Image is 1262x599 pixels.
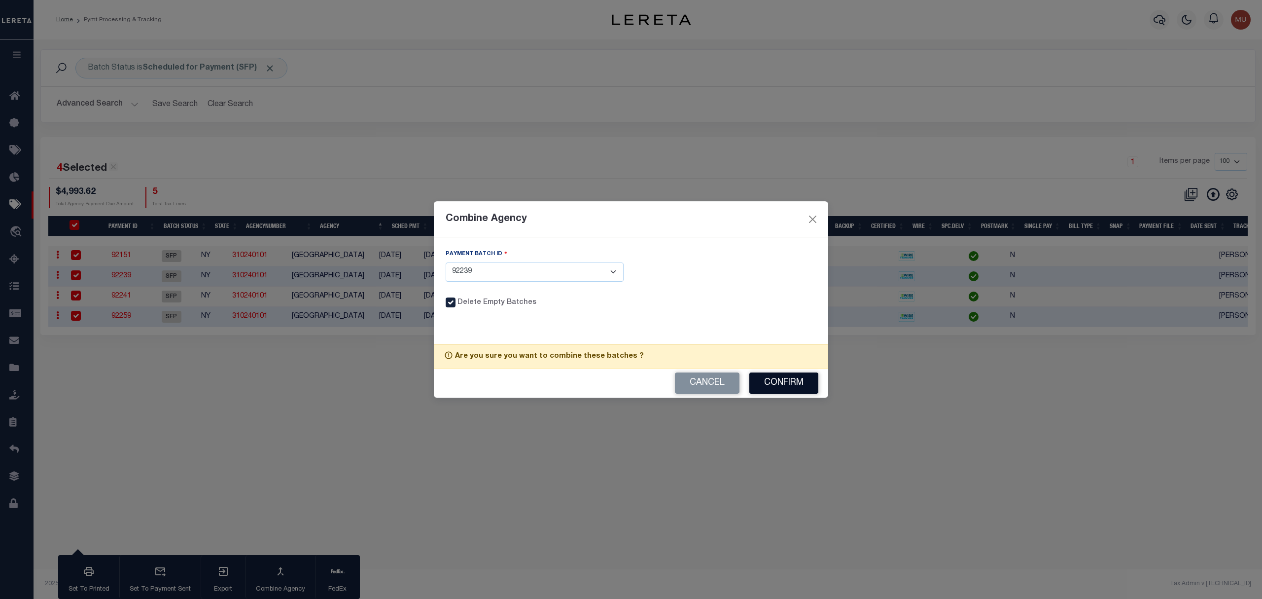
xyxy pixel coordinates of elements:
button: Cancel [675,373,739,394]
button: Confirm [749,373,818,394]
label: Payment Batch ID [446,249,507,259]
h5: Combine Agency [446,213,527,225]
div: Are you sure you want to combine these batches ? [434,344,828,369]
button: Close [806,213,819,225]
label: Delete Empty Batches [457,298,536,308]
